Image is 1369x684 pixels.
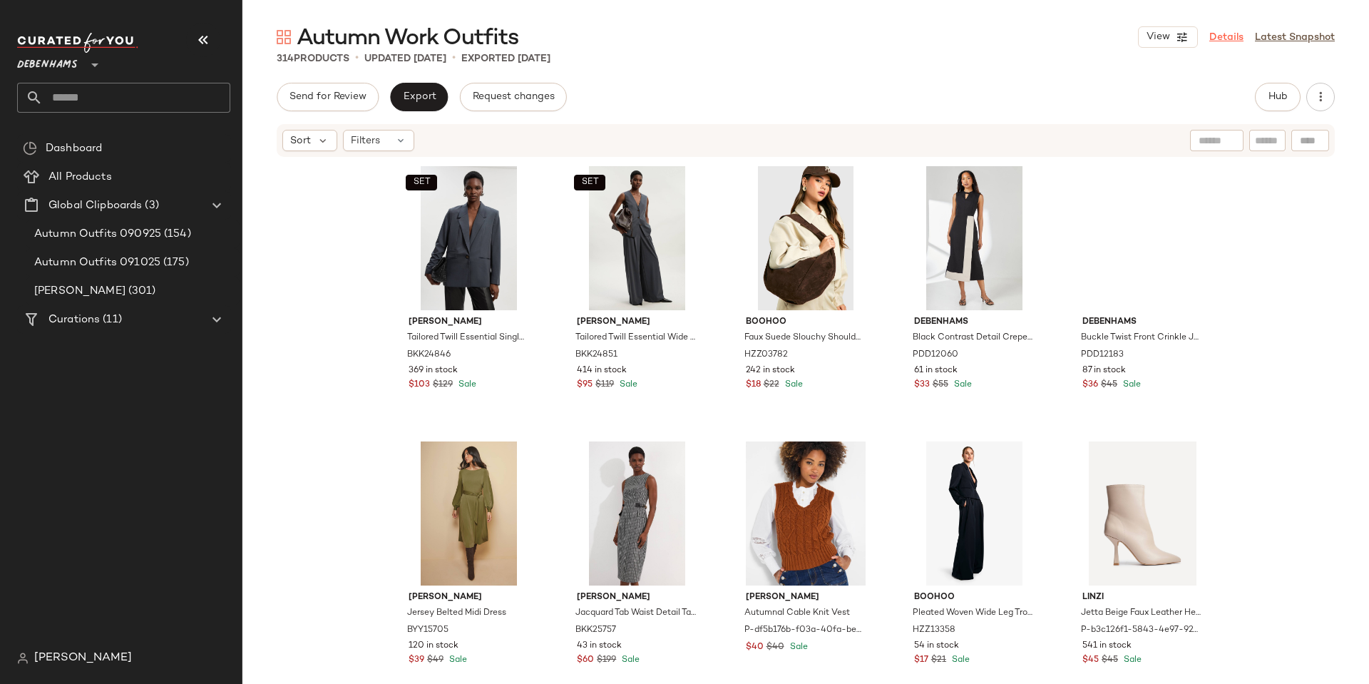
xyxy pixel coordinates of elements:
span: 541 in stock [1082,640,1132,653]
span: Hub [1268,91,1288,103]
span: [PERSON_NAME] [577,591,697,604]
p: Exported [DATE] [461,51,550,66]
span: BYY15705 [407,624,448,637]
span: [PERSON_NAME] [409,316,529,329]
span: (154) [161,226,191,243]
span: Sale [949,655,970,665]
span: P-df5b176b-f03a-40fa-be49-5c1b81633784 [744,624,865,637]
span: Export [402,91,436,103]
span: boohoo [746,316,866,329]
span: BKK24851 [575,349,617,362]
span: PDD12060 [913,349,958,362]
button: Send for Review [277,83,379,111]
span: $36 [1082,379,1098,392]
span: $49 [427,654,443,667]
span: Sale [456,380,476,389]
img: hzz03782_chocolate_xl [734,166,878,310]
span: (175) [160,255,189,271]
span: Sale [617,380,637,389]
span: $39 [409,654,424,667]
span: $40 [746,641,764,654]
span: Global Clipboards [48,198,142,214]
span: [PERSON_NAME] [577,316,697,329]
img: bkk24846_grey_xl [397,166,540,310]
span: Autumnal Cable Knit Vest [744,607,850,620]
span: 43 in stock [577,640,622,653]
span: $199 [597,654,616,667]
span: Sort [290,133,311,148]
span: 414 in stock [577,364,627,377]
span: Tailored Twill Essential Wide Leg Trouser [575,332,696,344]
span: Black Contrast Detail Crepe Column Dress [913,332,1033,344]
span: boohoo [914,591,1035,604]
span: $55 [933,379,948,392]
img: m5059953317241_burnt%20orange_xl [734,441,878,586]
img: svg%3e [277,30,291,44]
span: Debenhams [914,316,1035,329]
span: Sale [1121,655,1142,665]
span: SET [412,178,430,188]
span: Autumn Work Outfits [297,24,518,53]
span: Faux Suede Slouchy Shoulder Bag [744,332,865,344]
span: 369 in stock [409,364,458,377]
img: svg%3e [23,141,37,155]
span: Autumn Outfits 091025 [34,255,160,271]
span: [PERSON_NAME] [34,283,125,300]
span: Autumn Outfits 090925 [34,226,161,243]
img: byy15705_khaki_xl [397,441,540,586]
span: PDD12183 [1081,349,1124,362]
button: Request changes [460,83,567,111]
span: (11) [100,312,122,328]
span: $21 [931,654,946,667]
img: svg%3e [17,653,29,664]
span: $103 [409,379,430,392]
span: Debenhams [17,49,78,74]
span: Sale [782,380,803,389]
span: • [452,50,456,67]
span: Linzi [1082,591,1203,604]
img: m5056740538636_beige_xl [1071,441,1214,586]
span: All Products [48,169,112,185]
span: $129 [433,379,453,392]
span: 87 in stock [1082,364,1126,377]
span: Send for Review [289,91,366,103]
span: $95 [577,379,593,392]
img: bkk25757_black_xl [565,441,709,586]
button: SET [574,175,605,190]
span: BKK25757 [575,624,616,637]
img: hzz13358_navy_xl [903,441,1046,586]
span: 242 in stock [746,364,795,377]
span: Filters [351,133,380,148]
span: $45 [1102,654,1118,667]
span: P-b3c126f1-5843-4e97-9241-b22f44b750ea [1081,624,1201,637]
span: $45 [1082,654,1099,667]
span: Tailored Twill Essential Single Breasted Oversized Blazer [407,332,528,344]
a: Details [1209,30,1244,45]
p: updated [DATE] [364,51,446,66]
button: SET [406,175,437,190]
button: View [1138,26,1198,48]
span: $22 [764,379,779,392]
span: Sale [1120,380,1141,389]
span: Debenhams [1082,316,1203,329]
span: Jetta Beige Faux Leather Heeled Boot [1081,607,1201,620]
span: HZZ03782 [744,349,788,362]
span: (3) [142,198,158,214]
span: Sale [446,655,467,665]
span: $17 [914,654,928,667]
img: pdd12060_black_xl [903,166,1046,310]
button: Export [390,83,448,111]
span: Sale [619,655,640,665]
span: Pleated Woven Wide Leg Trouser [913,607,1033,620]
span: • [355,50,359,67]
span: $33 [914,379,930,392]
span: $45 [1101,379,1117,392]
span: BKK24846 [407,349,451,362]
span: Sale [787,643,808,652]
span: Dashboard [46,141,102,157]
img: cfy_white_logo.C9jOOHJF.svg [17,33,138,53]
span: SET [581,178,599,188]
button: Hub [1255,83,1301,111]
span: Jersey Belted Midi Dress [407,607,506,620]
span: $119 [595,379,614,392]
